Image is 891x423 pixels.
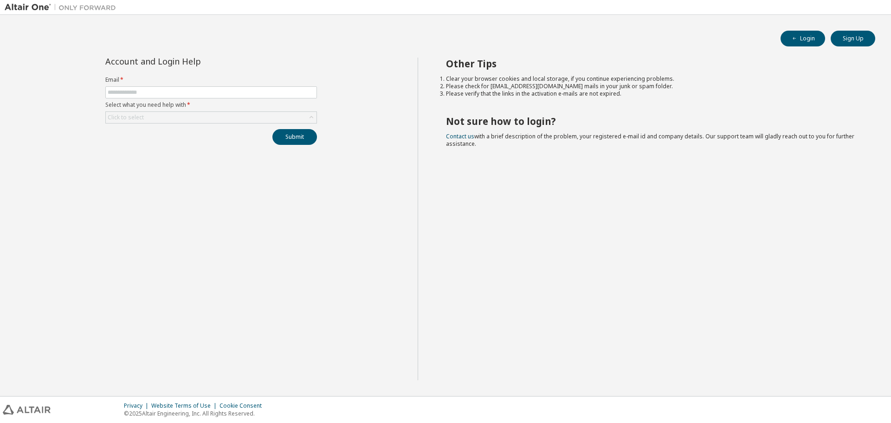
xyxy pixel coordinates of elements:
button: Login [781,31,825,46]
button: Submit [272,129,317,145]
button: Sign Up [831,31,875,46]
div: Account and Login Help [105,58,275,65]
a: Contact us [446,132,474,140]
img: altair_logo.svg [3,405,51,415]
img: Altair One [5,3,121,12]
h2: Other Tips [446,58,859,70]
h2: Not sure how to login? [446,115,859,127]
label: Select what you need help with [105,101,317,109]
label: Email [105,76,317,84]
li: Please check for [EMAIL_ADDRESS][DOMAIN_NAME] mails in your junk or spam folder. [446,83,859,90]
span: with a brief description of the problem, your registered e-mail id and company details. Our suppo... [446,132,854,148]
div: Click to select [106,112,316,123]
div: Website Terms of Use [151,402,220,410]
div: Cookie Consent [220,402,267,410]
div: Click to select [108,114,144,121]
li: Please verify that the links in the activation e-mails are not expired. [446,90,859,98]
p: © 2025 Altair Engineering, Inc. All Rights Reserved. [124,410,267,417]
div: Privacy [124,402,151,410]
li: Clear your browser cookies and local storage, if you continue experiencing problems. [446,75,859,83]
